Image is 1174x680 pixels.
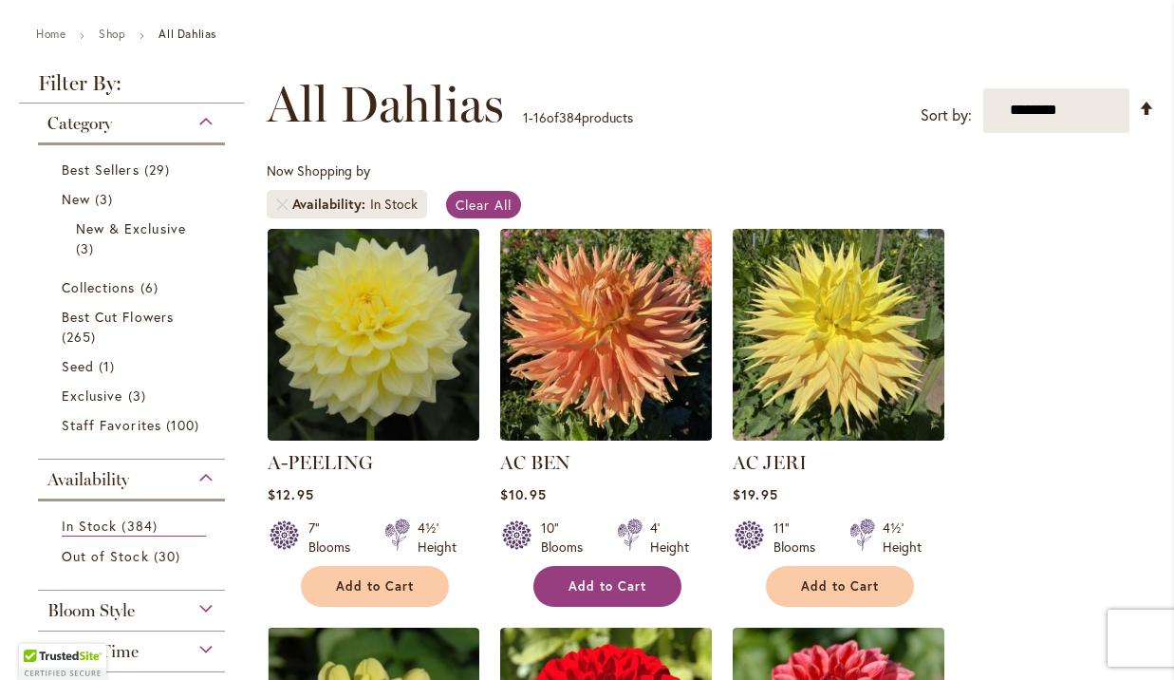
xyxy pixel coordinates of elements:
span: Availability [292,195,370,214]
a: Collections [62,277,206,297]
span: Bloom Time [47,641,139,662]
span: 6 [140,277,163,297]
span: Exclusive [62,387,122,405]
div: 4½' Height [883,519,922,557]
a: AC BEN [500,426,712,444]
a: Home [36,27,65,41]
a: AC Jeri [733,426,944,444]
a: Shop [99,27,125,41]
label: Sort by: [921,98,972,133]
a: Seed [62,356,206,376]
span: 29 [144,160,175,179]
a: Clear All [446,191,521,218]
span: 3 [95,189,118,209]
a: A-PEELING [268,451,373,474]
a: Exclusive [62,386,206,406]
span: $12.95 [268,485,313,503]
span: Availability [47,469,129,490]
div: 7" Blooms [308,519,362,557]
span: $19.95 [733,485,777,503]
span: Now Shopping by [267,161,370,179]
div: 4½' Height [418,519,457,557]
iframe: Launch Accessibility Center [14,613,67,666]
strong: Filter By: [19,73,244,104]
span: 384 [559,108,582,126]
span: Out of Stock [62,547,149,565]
span: Add to Cart [336,578,414,595]
a: Staff Favorites [62,415,206,435]
img: A-Peeling [268,229,479,441]
span: New [62,190,90,208]
span: All Dahlias [267,76,504,133]
a: New [62,189,206,209]
span: Best Cut Flowers [62,308,174,326]
span: Bloom Style [47,600,135,621]
div: In Stock [370,195,418,214]
span: 1 [523,108,529,126]
span: New & Exclusive [76,219,186,237]
div: 11" Blooms [773,519,827,557]
strong: All Dahlias [158,27,216,41]
span: Add to Cart [801,578,879,595]
a: Best Sellers [62,160,206,179]
a: New &amp; Exclusive [76,218,192,258]
span: Add to Cart [568,578,646,595]
button: Add to Cart [766,566,914,607]
a: In Stock 384 [62,516,206,537]
span: 100 [166,415,204,435]
a: Out of Stock 30 [62,546,206,566]
p: - of products [523,103,633,133]
a: AC BEN [500,451,570,474]
a: Remove Availability In Stock [276,198,288,210]
span: 1 [99,356,120,376]
div: 4' Height [650,519,689,557]
span: 265 [62,327,101,347]
a: AC JERI [733,451,807,474]
a: Best Cut Flowers [62,307,206,347]
img: AC BEN [500,229,712,441]
a: A-Peeling [268,426,479,444]
span: Best Sellers [62,161,140,179]
span: In Stock [62,517,117,535]
div: 10" Blooms [541,519,594,557]
button: Add to Cart [301,566,449,607]
span: 3 [128,386,151,406]
span: 384 [121,516,161,536]
span: 16 [533,108,547,126]
span: Staff Favorites [62,416,161,434]
span: $10.95 [500,485,546,503]
span: Clear All [456,196,512,214]
span: 30 [154,546,185,566]
span: Collections [62,278,136,296]
span: 3 [76,238,99,258]
button: Add to Cart [533,566,681,607]
img: AC Jeri [733,229,944,441]
span: Category [47,113,112,134]
span: Seed [62,357,94,375]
